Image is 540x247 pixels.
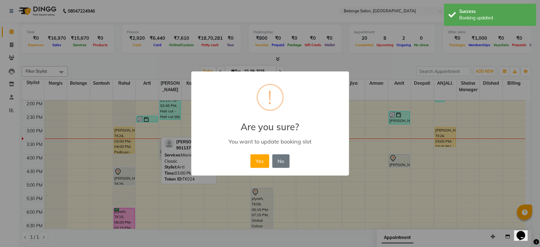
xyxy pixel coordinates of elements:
[514,222,534,241] iframe: chat widget
[459,15,532,21] div: Booking updated
[272,154,290,168] button: No
[268,85,272,110] div: !
[200,138,340,145] div: You want to update booking slot
[250,154,269,168] button: Yes
[459,8,532,15] div: Success
[191,114,349,132] h2: Are you sure?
